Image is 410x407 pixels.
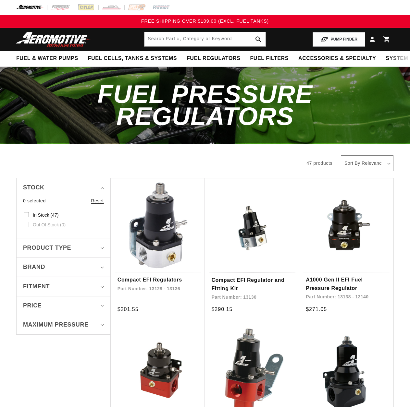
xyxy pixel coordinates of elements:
summary: Fuel & Water Pumps [11,51,83,66]
summary: Maximum Pressure (0 selected) [23,315,104,334]
summary: Fitment (0 selected) [23,277,104,296]
a: Reset [91,197,104,204]
a: Compact EFI Regulators [118,276,199,284]
span: Product type [23,243,71,253]
span: Accessories & Specialty [298,55,376,62]
span: FREE SHIPPING OVER $109.00 (EXCL. FUEL TANKS) [141,18,269,24]
summary: Accessories & Specialty [293,51,381,66]
span: Brand [23,262,45,272]
span: Out of stock (0) [33,222,66,228]
summary: Fuel Filters [245,51,293,66]
span: 0 selected [23,197,46,204]
span: In stock (47) [33,212,58,218]
summary: Fuel Regulators [182,51,245,66]
summary: Brand (0 selected) [23,257,104,277]
span: Fuel Pressure Regulators [97,80,312,130]
a: Compact EFI Regulator and Fitting Kit [211,276,293,293]
span: Fuel Cells, Tanks & Systems [88,55,177,62]
summary: Fuel Cells, Tanks & Systems [83,51,182,66]
summary: Price [23,296,104,315]
span: Stock [23,183,44,192]
span: Fuel Regulators [187,55,240,62]
button: PUMP FINDER [313,32,365,47]
img: Aeromotive [14,32,95,47]
span: 47 products [306,161,332,166]
span: Fitment [23,282,50,291]
span: Fuel Filters [250,55,289,62]
summary: Product type (0 selected) [23,238,104,257]
input: Search by Part Number, Category or Keyword [144,32,265,46]
span: Price [23,301,42,310]
a: A1000 Gen II EFI Fuel Pressure Regulator [306,276,387,292]
span: Fuel & Water Pumps [16,55,78,62]
button: search button [251,32,266,46]
span: Maximum Pressure [23,320,89,329]
summary: Stock (0 selected) [23,178,104,197]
